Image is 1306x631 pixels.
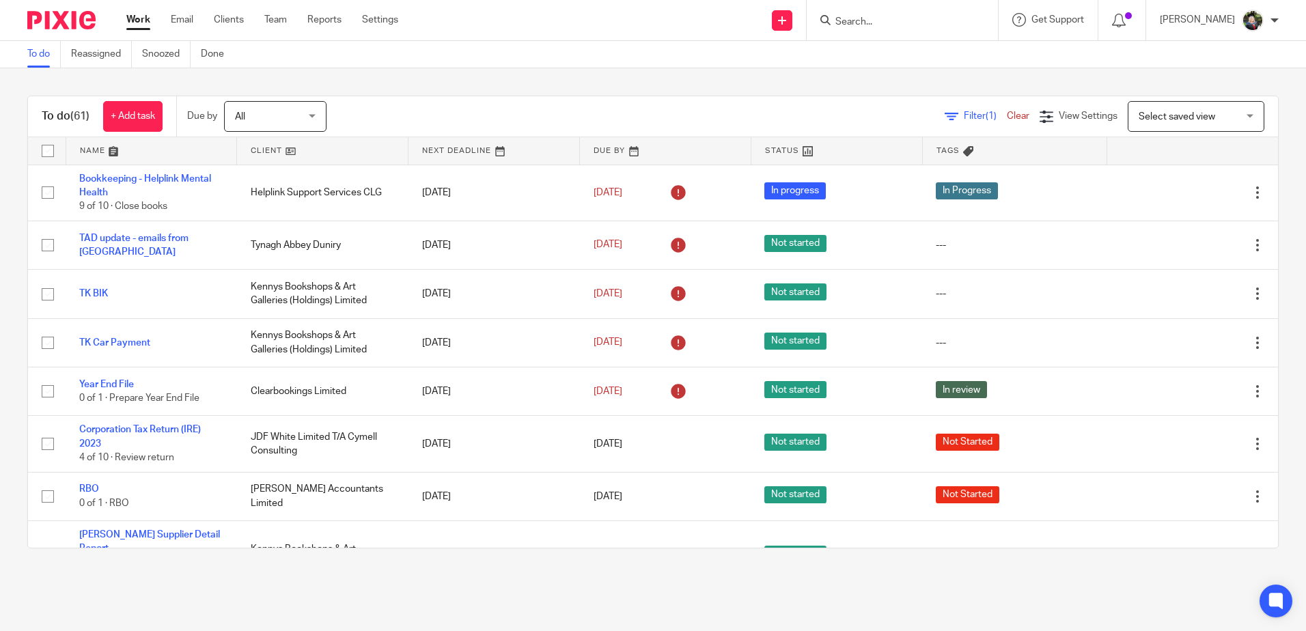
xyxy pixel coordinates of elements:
[1007,111,1029,121] a: Clear
[764,381,826,398] span: Not started
[1139,112,1215,122] span: Select saved view
[764,235,826,252] span: Not started
[187,109,217,123] p: Due by
[594,387,622,396] span: [DATE]
[214,13,244,27] a: Clients
[79,380,134,389] a: Year End File
[1242,10,1264,31] img: Jade.jpeg
[237,367,408,415] td: Clearbookings Limited
[764,283,826,300] span: Not started
[126,13,150,27] a: Work
[70,111,89,122] span: (61)
[408,270,580,318] td: [DATE]
[594,338,622,348] span: [DATE]
[42,109,89,124] h1: To do
[764,333,826,350] span: Not started
[79,338,150,348] a: TK Car Payment
[237,472,408,520] td: [PERSON_NAME] Accountants Limited
[201,41,234,68] a: Done
[936,486,999,503] span: Not Started
[27,11,96,29] img: Pixie
[408,521,580,591] td: [DATE]
[79,499,129,508] span: 0 of 1 · RBO
[264,13,287,27] a: Team
[408,472,580,520] td: [DATE]
[79,530,220,553] a: [PERSON_NAME] Supplier Detail Report
[142,41,191,68] a: Snoozed
[764,434,826,451] span: Not started
[79,425,201,448] a: Corporation Tax Return (IRE) 2023
[237,270,408,318] td: Kennys Bookshops & Art Galleries (Holdings) Limited
[964,111,1007,121] span: Filter
[79,484,99,494] a: RBO
[235,112,245,122] span: All
[237,221,408,269] td: Tynagh Abbey Duniry
[936,336,1093,350] div: ---
[1059,111,1117,121] span: View Settings
[764,486,826,503] span: Not started
[834,16,957,29] input: Search
[237,165,408,221] td: Helplink Support Services CLG
[408,416,580,472] td: [DATE]
[79,234,189,257] a: TAD update - emails from [GEOGRAPHIC_DATA]
[594,289,622,298] span: [DATE]
[408,221,580,269] td: [DATE]
[362,13,398,27] a: Settings
[936,238,1093,252] div: ---
[936,147,960,154] span: Tags
[594,439,622,449] span: [DATE]
[307,13,342,27] a: Reports
[594,492,622,501] span: [DATE]
[79,201,167,211] span: 9 of 10 · Close books
[79,453,174,462] span: 4 of 10 · Review return
[1031,15,1084,25] span: Get Support
[237,416,408,472] td: JDF White Limited T/A Cymell Consulting
[79,289,108,298] a: TK BIK
[936,381,987,398] span: In review
[764,546,826,563] span: Not started
[79,393,199,403] span: 0 of 1 · Prepare Year End File
[71,41,132,68] a: Reassigned
[237,318,408,367] td: Kennys Bookshops & Art Galleries (Holdings) Limited
[79,174,211,197] a: Bookkeeping - Helplink Mental Health
[936,182,998,199] span: In Progress
[27,41,61,68] a: To do
[103,101,163,132] a: + Add task
[986,111,997,121] span: (1)
[408,318,580,367] td: [DATE]
[237,521,408,591] td: Kennys Bookshops & Art Galleries (Holdings) Limited
[764,182,826,199] span: In progress
[936,434,999,451] span: Not Started
[171,13,193,27] a: Email
[408,165,580,221] td: [DATE]
[1160,13,1235,27] p: [PERSON_NAME]
[594,240,622,250] span: [DATE]
[936,287,1093,300] div: ---
[408,367,580,415] td: [DATE]
[594,188,622,197] span: [DATE]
